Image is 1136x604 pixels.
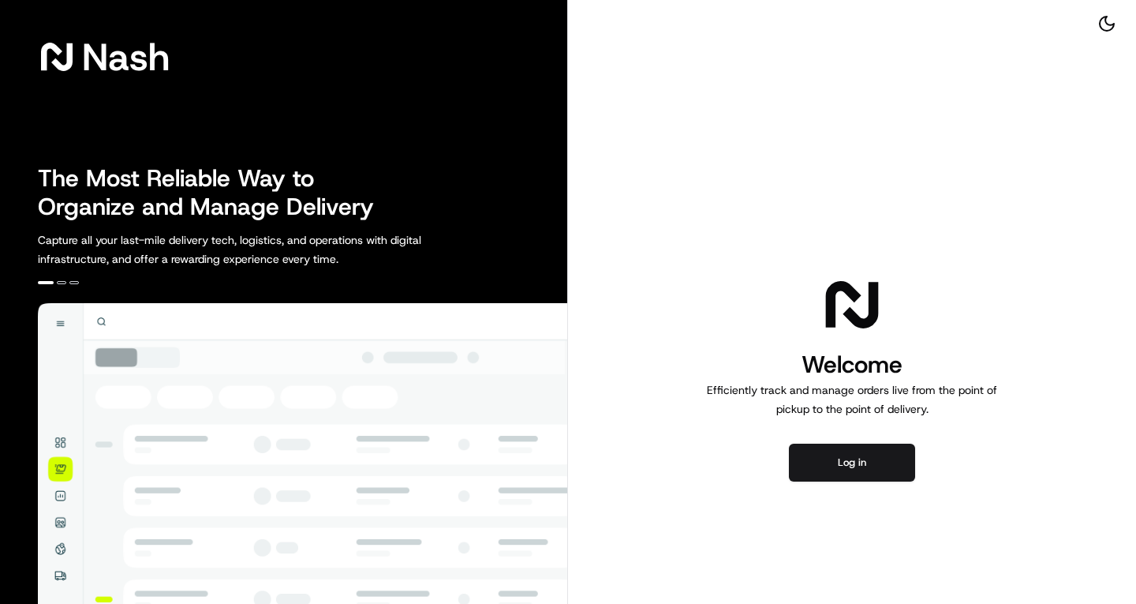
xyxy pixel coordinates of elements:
[701,381,1003,418] p: Efficiently track and manage orders live from the point of pickup to the point of delivery.
[701,349,1003,381] h1: Welcome
[38,164,391,221] h2: The Most Reliable Way to Organize and Manage Delivery
[38,231,492,268] p: Capture all your last-mile delivery tech, logistics, and operations with digital infrastructure, ...
[789,444,915,482] button: Log in
[82,41,170,73] span: Nash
